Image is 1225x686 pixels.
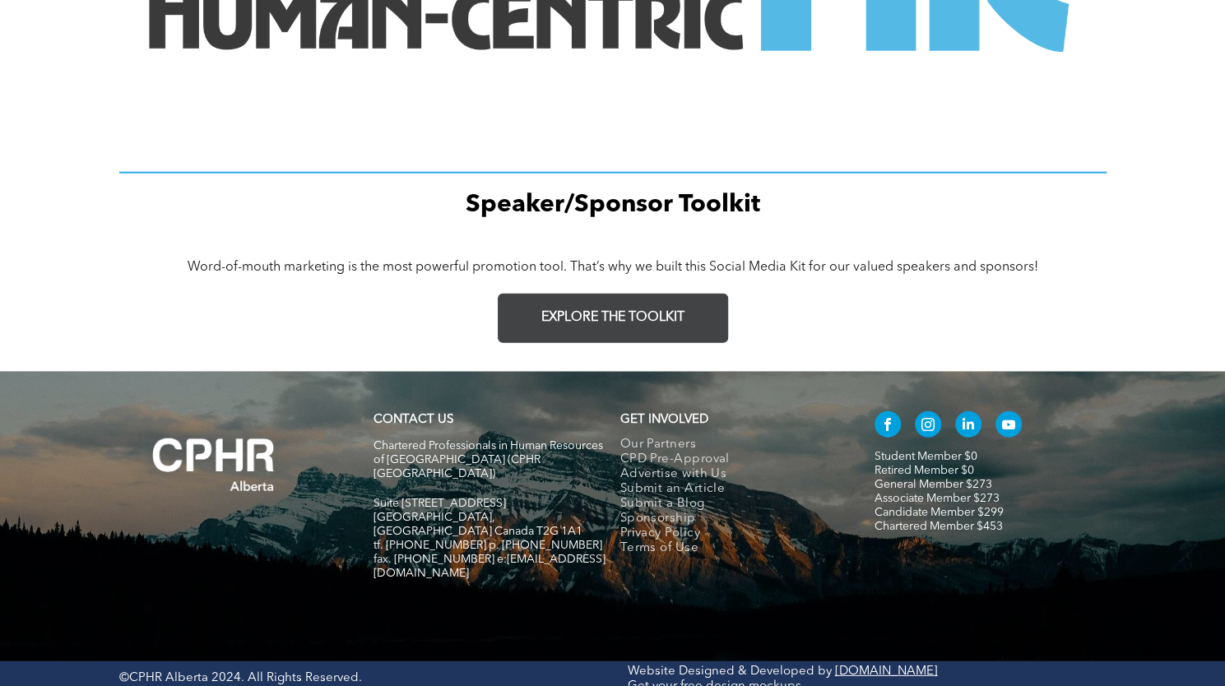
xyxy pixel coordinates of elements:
a: Privacy Policy [620,526,840,541]
a: Terms of Use [620,541,840,556]
a: Associate Member $273 [875,493,1000,504]
a: Candidate Member $299 [875,507,1004,518]
span: Chartered Professionals in Human Resources of [GEOGRAPHIC_DATA] (CPHR [GEOGRAPHIC_DATA]) [374,440,603,480]
a: facebook [875,411,901,442]
a: Sponsorship [620,512,840,526]
a: Retired Member $0 [875,465,974,476]
a: Submit an Article [620,482,840,497]
span: tf. [PHONE_NUMBER] p. [PHONE_NUMBER] [374,540,602,551]
a: Chartered Member $453 [875,521,1003,532]
a: CPD Pre-Approval [620,452,840,467]
span: GET INVOLVED [620,414,708,426]
a: Student Member $0 [875,451,977,462]
a: Website Designed & Developed by [628,665,832,678]
span: ©CPHR Alberta 2024. All Rights Reserved. [119,672,362,684]
a: instagram [915,411,941,442]
a: Our Partners [620,438,840,452]
span: Suite [STREET_ADDRESS] [374,498,506,509]
a: [DOMAIN_NAME] [835,665,938,678]
span: Speaker/Sponsor Toolkit [466,192,760,217]
a: Advertise with Us [620,467,840,482]
a: youtube [995,411,1022,442]
a: linkedin [955,411,981,442]
img: A white background with a few lines on it [119,405,309,525]
span: fax. [PHONE_NUMBER] e:[EMAIL_ADDRESS][DOMAIN_NAME] [374,554,606,579]
span: EXPLORE THE TOOLKIT [541,310,684,326]
a: General Member $273 [875,479,992,490]
a: Submit a Blog [620,497,840,512]
a: CONTACT US [374,414,453,426]
span: [GEOGRAPHIC_DATA], [GEOGRAPHIC_DATA] Canada T2G 1A1 [374,512,582,537]
span: Word-of-mouth marketing is the most powerful promotion tool. That’s why we built this Social Medi... [188,261,1038,274]
a: EXPLORE THE TOOLKIT [498,294,728,343]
